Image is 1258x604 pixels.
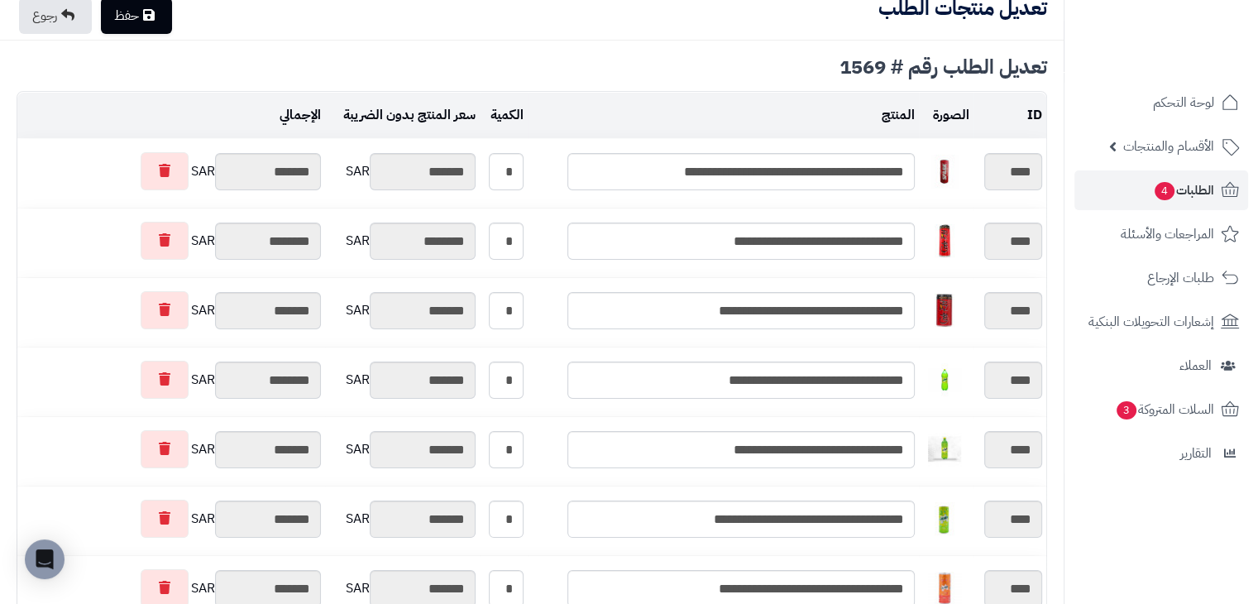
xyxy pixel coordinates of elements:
[329,431,476,468] div: SAR
[1147,266,1214,290] span: طلبات الإرجاع
[928,433,961,466] img: 1747566256-XP8G23evkchGmxKUr8YaGb2gsq2hZno4-40x40.jpg
[1123,135,1214,158] span: الأقسام والمنتجات
[329,223,476,260] div: SAR
[1074,390,1248,429] a: السلات المتروكة3
[1115,398,1214,421] span: السلات المتروكة
[528,93,919,138] td: المنتج
[17,93,325,138] td: الإجمالي
[480,93,527,138] td: الكمية
[22,152,321,190] div: SAR
[1180,442,1212,465] span: التقارير
[22,430,321,468] div: SAR
[329,362,476,399] div: SAR
[1074,214,1248,254] a: المراجعات والأسئلة
[1153,179,1214,202] span: الطلبات
[22,222,321,260] div: SAR
[1074,83,1248,122] a: لوحة التحكم
[1146,22,1242,57] img: logo-2.png
[1074,302,1248,342] a: إشعارات التحويلات البنكية
[325,93,480,138] td: سعر المنتج بدون الضريبة
[329,501,476,538] div: SAR
[329,153,476,190] div: SAR
[22,361,321,399] div: SAR
[329,292,476,329] div: SAR
[25,539,65,579] div: Open Intercom Messenger
[1121,223,1214,246] span: المراجعات والأسئلة
[1074,346,1248,386] a: العملاء
[1088,310,1214,333] span: إشعارات التحويلات البنكية
[1153,91,1214,114] span: لوحة التحكم
[1074,258,1248,298] a: طلبات الإرجاع
[928,294,961,327] img: 1747536337-61lY7EtfpmL._AC_SL1500-40x40.jpg
[1116,400,1137,420] span: 3
[1154,181,1175,201] span: 4
[973,93,1046,138] td: ID
[928,502,961,535] img: 1747566616-1481083d-48b6-4b0f-b89f-c8f09a39-40x40.jpg
[928,363,961,396] img: 1747544486-c60db756-6ee7-44b0-a7d4-ec449800-40x40.jpg
[928,155,961,188] img: 1747517517-f85b5201-d493-429b-b138-9978c401-40x40.jpg
[919,93,973,138] td: الصورة
[17,57,1047,77] div: تعديل الطلب رقم # 1569
[1074,434,1248,473] a: التقارير
[928,224,961,257] img: 1747536125-51jkufB9faL._AC_SL1000-40x40.jpg
[22,291,321,329] div: SAR
[1074,170,1248,210] a: الطلبات4
[22,500,321,538] div: SAR
[1179,354,1212,377] span: العملاء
